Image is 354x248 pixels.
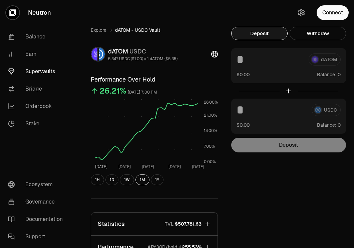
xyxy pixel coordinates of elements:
[3,176,72,193] a: Ecosystem
[129,47,146,55] span: USDC
[168,164,181,169] tspan: [DATE]
[192,164,204,169] tspan: [DATE]
[317,71,336,78] span: Balance:
[135,174,149,185] button: 1M
[95,164,107,169] tspan: [DATE]
[108,47,178,56] div: dATOM
[3,211,72,228] a: Documentation
[128,89,157,96] div: [DATE] 7:00 PM
[91,174,104,185] button: 1H
[204,144,215,149] tspan: 7.00%
[237,71,250,78] button: $0.00
[231,27,288,40] button: Deposit
[99,86,126,96] div: 26.21%
[3,193,72,211] a: Governance
[118,164,131,169] tspan: [DATE]
[91,27,106,33] a: Explore
[204,159,216,164] tspan: 0.00%
[165,221,173,227] p: TVL
[3,115,72,132] a: Stake
[91,75,218,84] h3: Performance Over Hold
[3,63,72,80] a: Supervaults
[290,27,346,40] button: Withdraw
[98,219,125,229] p: Statistics
[3,228,72,245] a: Support
[91,213,218,235] button: StatisticsTVL$507,781.63
[317,122,336,128] span: Balance:
[237,121,250,128] button: $0.00
[91,47,97,61] img: dATOM Logo
[108,56,178,61] div: 5.347 USDC ($1.00) = 1 dATOM ($5.35)
[151,174,163,185] button: 1Y
[3,98,72,115] a: Orderbook
[105,174,118,185] button: 1D
[204,113,217,118] tspan: 21.00%
[91,27,218,33] nav: breadcrumb
[204,100,218,105] tspan: 28.00%
[204,128,217,133] tspan: 14.00%
[99,47,105,61] img: USDC Logo
[142,164,154,169] tspan: [DATE]
[120,174,134,185] button: 1W
[317,5,349,20] button: Connect
[3,45,72,63] a: Earn
[175,221,202,227] span: $507,781.63
[115,27,160,33] span: dATOM - USDC Vault
[3,28,72,45] a: Balance
[3,80,72,98] a: Bridge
